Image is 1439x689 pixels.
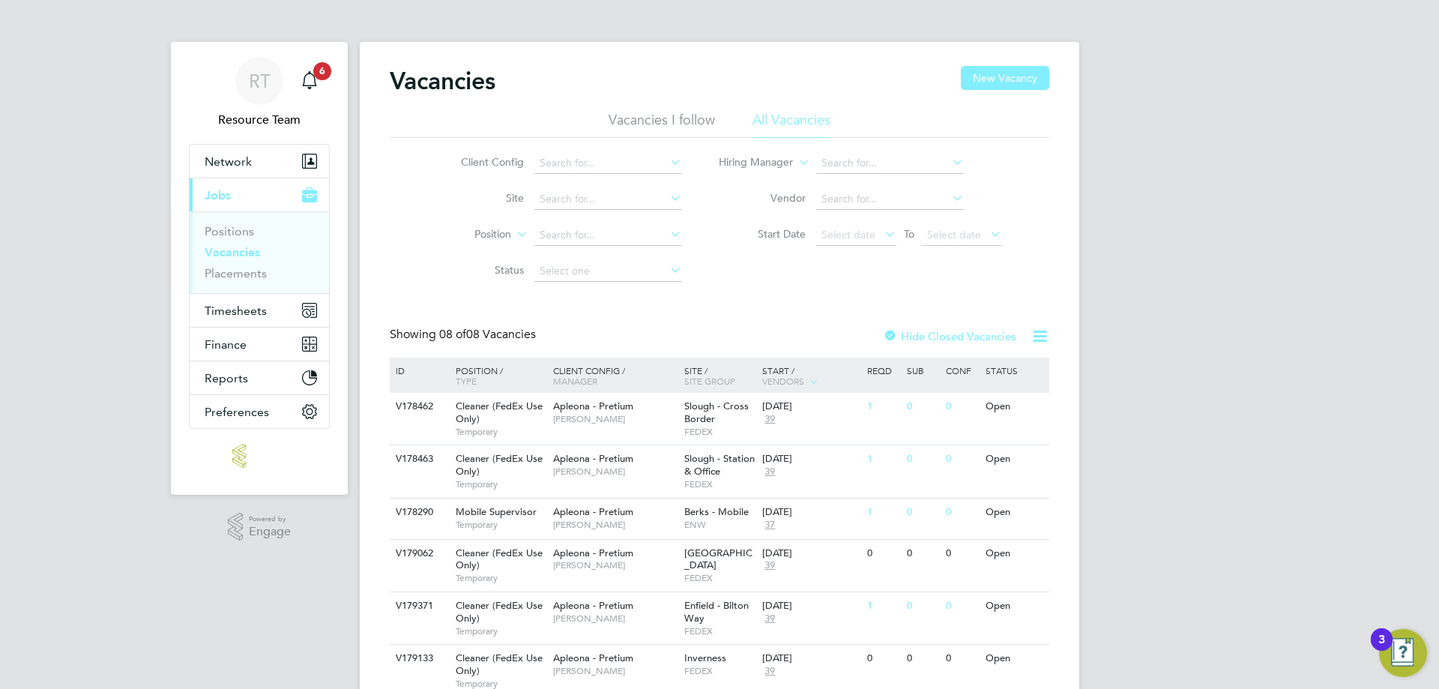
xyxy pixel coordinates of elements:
span: To [899,224,919,244]
div: V178290 [392,499,444,526]
span: Vendors [762,375,804,387]
span: Apleona - Pretium [553,452,633,465]
div: 0 [942,445,981,473]
a: Vacancies [205,245,260,259]
span: [PERSON_NAME] [553,559,677,571]
span: 37 [762,519,777,532]
div: [DATE] [762,600,860,613]
div: Open [982,499,1047,526]
span: Cleaner (FedEx Use Only) [456,652,543,677]
span: Preferences [205,405,269,419]
label: Position [425,227,511,242]
div: 0 [903,540,942,568]
span: FEDEX [684,625,755,637]
a: Powered byEngage [228,513,292,541]
div: 0 [942,540,981,568]
div: [DATE] [762,547,860,560]
span: Apleona - Pretium [553,400,633,412]
span: FEDEX [684,478,755,490]
input: Search for... [816,153,964,174]
div: 1 [863,592,902,620]
button: Network [190,145,329,178]
span: Type [456,375,477,387]
div: 0 [903,645,942,673]
span: Powered by [249,513,291,526]
a: Go to home page [189,444,330,468]
label: Start Date [719,227,806,241]
input: Select one [534,261,682,282]
span: 39 [762,665,777,678]
div: V179133 [392,645,444,673]
span: [GEOGRAPHIC_DATA] [684,547,752,572]
div: Conf [942,358,981,383]
button: Jobs [190,178,329,211]
span: 39 [762,413,777,426]
button: New Vacancy [961,66,1049,90]
div: V179371 [392,592,444,620]
span: Temporary [456,478,546,490]
button: Finance [190,328,329,361]
span: Reports [205,371,248,385]
div: Open [982,445,1047,473]
label: Status [438,263,524,277]
a: Placements [205,266,267,280]
div: 0 [942,499,981,526]
div: Start / [758,358,863,395]
div: [DATE] [762,400,860,413]
li: Vacancies I follow [609,111,715,138]
span: 39 [762,559,777,572]
div: 1 [863,499,902,526]
span: Apleona - Pretium [553,599,633,612]
span: Timesheets [205,304,267,318]
input: Search for... [534,153,682,174]
div: 0 [863,645,902,673]
span: Mobile Supervisor [456,505,537,518]
span: Temporary [456,426,546,438]
span: Berks - Mobile [684,505,749,518]
button: Timesheets [190,294,329,327]
div: Jobs [190,211,329,293]
input: Search for... [816,189,964,210]
span: 08 Vacancies [439,327,536,342]
div: [DATE] [762,652,860,665]
span: [PERSON_NAME] [553,665,677,677]
div: V178462 [392,393,444,421]
button: Reports [190,361,329,394]
div: 1 [863,393,902,421]
span: 08 of [439,327,466,342]
label: Site [438,191,524,205]
nav: Main navigation [171,42,348,495]
span: Cleaner (FedEx Use Only) [456,547,543,572]
span: Finance [205,337,247,352]
span: Apleona - Pretium [553,547,633,559]
div: Status [982,358,1047,383]
span: Enfield - Bilton Way [684,599,749,625]
div: 0 [903,445,942,473]
span: Slough - Station & Office [684,452,755,478]
div: Open [982,592,1047,620]
div: 0 [942,592,981,620]
span: Cleaner (FedEx Use Only) [456,400,543,425]
div: Client Config / [549,358,681,394]
div: [DATE] [762,506,860,519]
span: Apleona - Pretium [553,505,633,518]
div: V179062 [392,540,444,568]
div: Site / [681,358,759,394]
div: 0 [863,540,902,568]
span: [PERSON_NAME] [553,413,677,425]
div: 1 [863,445,902,473]
div: 0 [942,393,981,421]
input: Search for... [534,225,682,246]
span: Site Group [684,375,735,387]
a: 6 [295,57,325,105]
span: FEDEX [684,572,755,584]
span: Select date [821,228,875,241]
span: Cleaner (FedEx Use Only) [456,599,543,625]
div: 3 [1378,640,1385,659]
div: ID [392,358,444,383]
button: Preferences [190,395,329,428]
div: V178463 [392,445,444,473]
div: Open [982,645,1047,673]
span: Inverness [684,652,726,664]
div: Open [982,540,1047,568]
